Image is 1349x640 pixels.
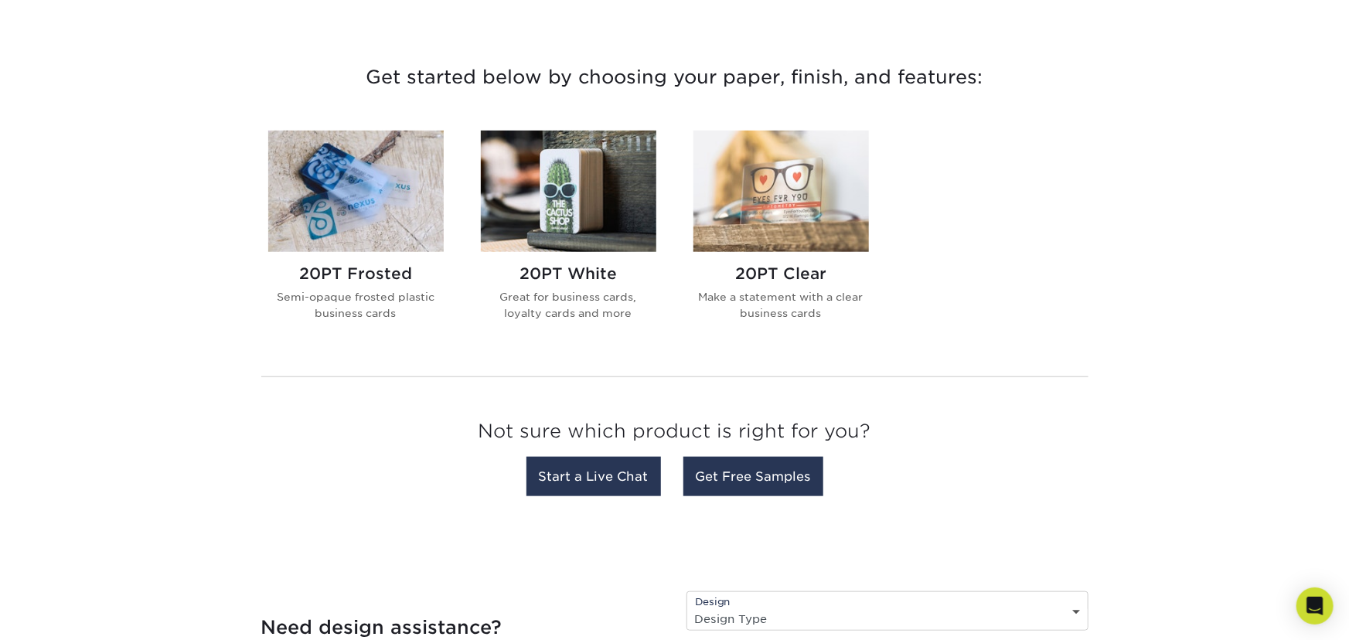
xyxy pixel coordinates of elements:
div: Open Intercom Messenger [1296,587,1334,625]
img: 20PT White Plastic Cards [481,131,656,252]
p: Make a statement with a clear business cards [693,289,869,321]
a: 20PT Clear Plastic Cards 20PT Clear Make a statement with a clear business cards [693,131,869,346]
a: 20PT White Plastic Cards 20PT White Great for business cards, loyalty cards and more [481,131,656,346]
img: 20PT Clear Plastic Cards [693,131,869,252]
a: Get Free Samples [683,457,823,496]
h4: Need design assistance? [261,618,663,640]
a: 20PT Frosted Plastic Cards 20PT Frosted Semi-opaque frosted plastic business cards [268,131,444,346]
a: Start a Live Chat [526,457,661,496]
h3: Get started below by choosing your paper, finish, and features: [223,43,1127,112]
h3: Not sure which product is right for you? [261,408,1088,461]
p: Semi-opaque frosted plastic business cards [268,289,444,321]
h2: 20PT Frosted [268,264,444,283]
h2: 20PT White [481,264,656,283]
img: 20PT Frosted Plastic Cards [268,131,444,252]
p: Great for business cards, loyalty cards and more [481,289,656,321]
h2: 20PT Clear [693,264,869,283]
